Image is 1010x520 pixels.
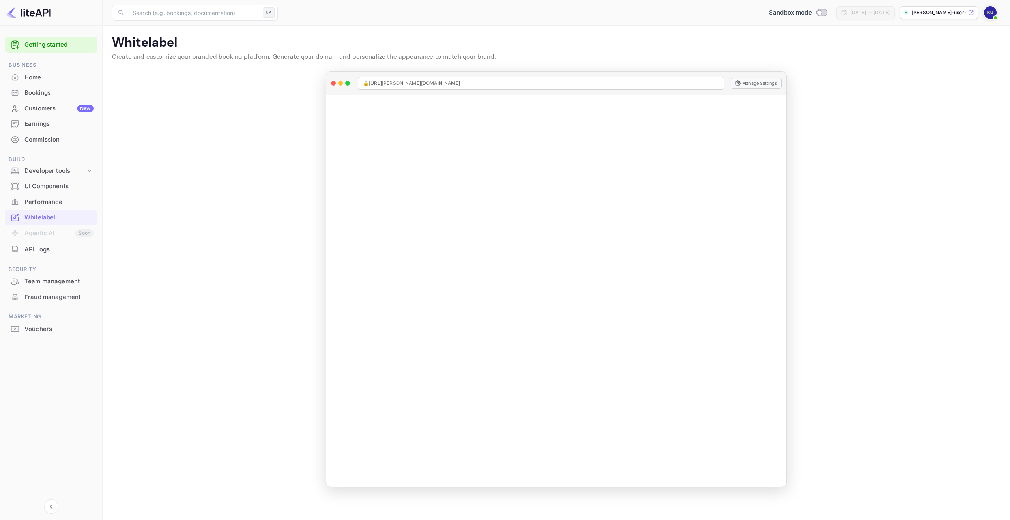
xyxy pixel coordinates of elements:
[24,245,94,254] div: API Logs
[5,116,97,132] div: Earnings
[5,70,97,85] div: Home
[24,293,94,302] div: Fraud management
[5,242,97,256] a: API Logs
[5,290,97,305] div: Fraud management
[6,6,51,19] img: LiteAPI logo
[5,265,97,274] span: Security
[24,166,86,176] div: Developer tools
[24,73,94,82] div: Home
[731,78,782,89] button: Manage Settings
[5,312,97,321] span: Marketing
[24,120,94,129] div: Earnings
[5,242,97,257] div: API Logs
[77,105,94,112] div: New
[984,6,997,19] img: Kasper User
[44,499,58,514] button: Collapse navigation
[5,116,97,131] a: Earnings
[5,70,97,84] a: Home
[5,274,97,289] div: Team management
[5,85,97,100] a: Bookings
[24,40,94,49] a: Getting started
[5,274,97,288] a: Team management
[5,210,97,225] div: Whitelabel
[24,325,94,334] div: Vouchers
[5,85,97,101] div: Bookings
[5,195,97,210] div: Performance
[5,195,97,209] a: Performance
[128,5,260,21] input: Search (e.g. bookings, documentation)
[5,322,97,336] a: Vouchers
[5,37,97,53] div: Getting started
[5,132,97,147] a: Commission
[5,61,97,69] span: Business
[5,164,97,178] div: Developer tools
[5,290,97,304] a: Fraud management
[112,52,1001,62] p: Create and customize your branded booking platform. Generate your domain and personalize the appe...
[24,104,94,113] div: Customers
[766,8,830,17] div: Switch to Production mode
[363,80,460,87] span: 🔒 [URL][PERSON_NAME][DOMAIN_NAME]
[24,135,94,144] div: Commission
[5,155,97,164] span: Build
[850,9,890,16] div: [DATE] — [DATE]
[5,179,97,193] a: UI Components
[24,277,94,286] div: Team management
[24,213,94,222] div: Whitelabel
[112,35,1001,51] p: Whitelabel
[24,88,94,97] div: Bookings
[5,101,97,116] a: CustomersNew
[24,198,94,207] div: Performance
[5,210,97,224] a: Whitelabel
[5,322,97,337] div: Vouchers
[5,132,97,148] div: Commission
[912,9,967,16] p: [PERSON_NAME]-user-nxcbp.nuit...
[263,7,275,18] div: ⌘K
[24,182,94,191] div: UI Components
[769,8,812,17] span: Sandbox mode
[5,179,97,194] div: UI Components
